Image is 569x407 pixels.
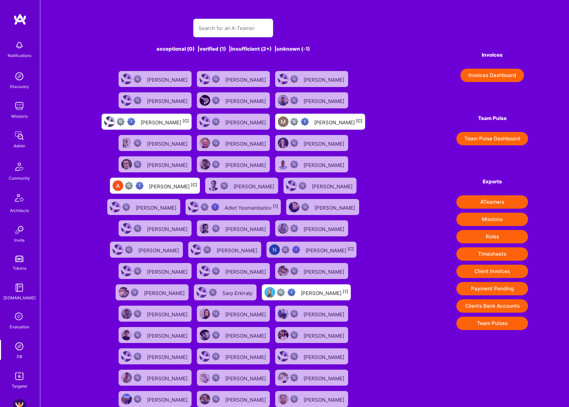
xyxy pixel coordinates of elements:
[121,351,132,362] img: User Avatar
[118,287,129,298] img: User Avatar
[290,310,298,318] img: Not Scrubbed
[278,351,288,362] img: User Avatar
[289,202,299,212] img: User Avatar
[127,118,135,126] img: High Potential User
[212,331,220,339] img: Not Scrubbed
[116,68,194,90] a: User AvatarNot Scrubbed[PERSON_NAME]
[225,395,267,403] div: [PERSON_NAME]
[303,96,345,105] div: [PERSON_NAME]
[314,203,356,211] div: [PERSON_NAME]
[347,246,354,251] sup: [C]
[10,323,29,330] div: Evaluation
[456,69,528,82] a: Invoices Dashboard
[199,20,268,37] input: Search for an A-Teamer
[147,75,189,83] div: [PERSON_NAME]
[264,239,359,260] a: User AvatarNot fully vettedHigh Potential User[PERSON_NAME][C]
[278,372,288,383] img: User Avatar
[191,282,259,303] a: User AvatarNot ScrubbedSarp Erkiralp
[286,180,297,191] img: User Avatar
[225,309,267,318] div: [PERSON_NAME]
[456,282,528,295] button: Payment Pending
[265,287,275,298] img: User Avatar
[134,139,142,147] img: Not Scrubbed
[186,239,264,260] a: User AvatarNot Scrubbed[PERSON_NAME]
[116,218,194,239] a: User AvatarNot Scrubbed[PERSON_NAME]
[104,116,115,127] img: User Avatar
[273,324,351,346] a: User AvatarNot Scrubbed[PERSON_NAME]
[290,96,298,104] img: Not Scrubbed
[121,74,132,84] img: User Avatar
[134,96,142,104] img: Not Scrubbed
[11,113,28,120] div: Missions
[225,139,267,147] div: [PERSON_NAME]
[200,74,210,84] img: User Avatar
[194,154,273,175] a: User AvatarNot Scrubbed[PERSON_NAME]
[282,246,289,254] img: Not fully vetted
[147,160,189,169] div: [PERSON_NAME]
[208,180,219,191] img: User Avatar
[303,160,345,169] div: [PERSON_NAME]
[122,203,130,211] img: Not Scrubbed
[194,90,273,111] a: User AvatarNot Scrubbed[PERSON_NAME]
[13,39,26,52] img: bell
[13,265,26,272] div: Tokens
[290,374,298,382] img: Not Scrubbed
[303,395,345,403] div: [PERSON_NAME]
[121,308,132,319] img: User Avatar
[116,303,194,324] a: User AvatarNot Scrubbed[PERSON_NAME]
[203,246,211,254] img: Not Scrubbed
[225,117,267,126] div: [PERSON_NAME]
[273,346,351,367] a: User AvatarNot Scrubbed[PERSON_NAME]
[191,182,197,187] sup: [C]
[121,330,132,340] img: User Avatar
[81,45,386,52] div: exceptional (0) | verified (1) | insufficient (2+) | unknown (-1)
[460,69,524,82] button: Invoices Dashboard
[225,203,278,211] div: Adlet Yesmambetov
[13,70,26,83] img: discovery
[456,115,528,121] h4: Team Pulse
[303,309,345,318] div: [PERSON_NAME]
[200,223,210,234] img: User Avatar
[200,330,210,340] img: User Avatar
[273,90,351,111] a: User AvatarNot Scrubbed[PERSON_NAME]
[278,116,288,127] img: User Avatar
[212,139,220,147] img: Not Scrubbed
[121,223,132,234] img: User Avatar
[303,139,345,147] div: [PERSON_NAME]
[200,95,210,106] img: User Avatar
[200,116,210,127] img: User Avatar
[290,352,298,360] img: Not Scrubbed
[273,111,368,132] a: User AvatarNot fully vettedHigh Potential User[PERSON_NAME][C]
[116,154,194,175] a: User AvatarNot Scrubbed[PERSON_NAME]
[13,129,26,142] img: admin teamwork
[134,395,142,403] img: Not Scrubbed
[13,369,26,383] img: Skill Targeter
[110,202,121,212] img: User Avatar
[14,237,25,244] div: Invite
[117,118,125,126] img: Not fully vetted
[278,74,288,84] img: User Avatar
[147,224,189,233] div: [PERSON_NAME]
[278,138,288,148] img: User Avatar
[456,132,528,145] a: Team Pulse Dashboard
[134,267,142,275] img: Not Scrubbed
[303,75,345,83] div: [PERSON_NAME]
[12,383,27,390] div: Targeter
[456,179,528,185] h4: Exports
[225,75,267,83] div: [PERSON_NAME]
[278,330,288,340] img: User Avatar
[203,175,281,196] a: User AvatarNot Scrubbed[PERSON_NAME]
[147,267,189,275] div: [PERSON_NAME]
[456,52,528,58] h4: Invoices
[3,294,36,301] div: [DOMAIN_NAME]
[13,99,26,113] img: teamwork
[144,288,186,297] div: [PERSON_NAME]
[13,281,26,294] img: guide book
[134,352,142,360] img: Not Scrubbed
[136,203,178,211] div: [PERSON_NAME]
[287,288,295,296] img: High Potential User
[147,309,189,318] div: [PERSON_NAME]
[13,223,26,237] img: Invite
[197,287,207,298] img: User Avatar
[278,95,288,106] img: User Avatar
